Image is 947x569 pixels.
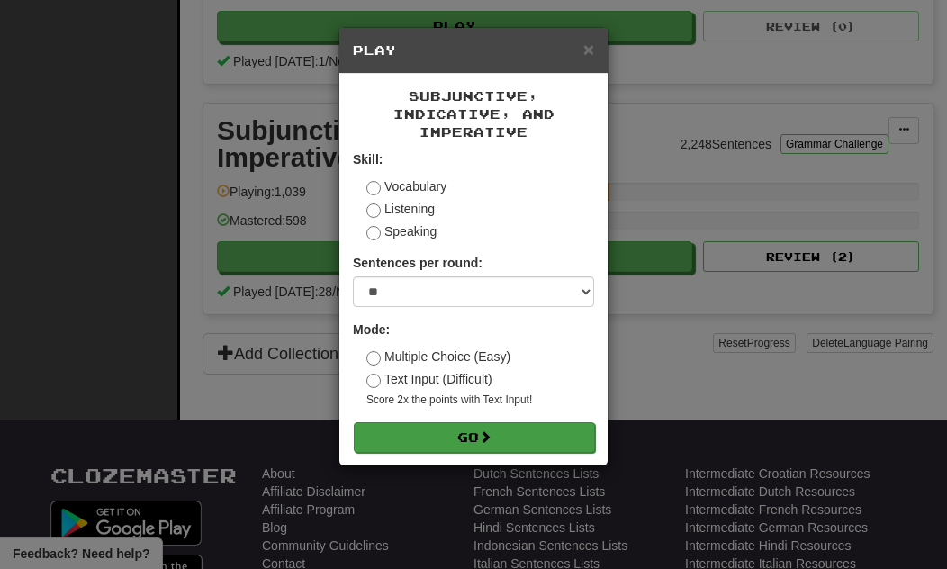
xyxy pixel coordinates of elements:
[353,152,383,167] strong: Skill:
[393,88,555,140] span: Subjunctive, Indicative, and Imperative
[366,370,492,388] label: Text Input (Difficult)
[366,200,435,218] label: Listening
[366,181,381,195] input: Vocabulary
[354,422,595,453] button: Go
[583,40,594,59] button: Close
[366,177,446,195] label: Vocabulary
[366,203,381,218] input: Listening
[583,39,594,59] span: ×
[366,374,381,388] input: Text Input (Difficult)
[366,226,381,240] input: Speaking
[353,254,483,272] label: Sentences per round:
[353,322,390,337] strong: Mode:
[353,41,594,59] h5: Play
[366,351,381,366] input: Multiple Choice (Easy)
[366,393,594,408] small: Score 2x the points with Text Input !
[366,222,437,240] label: Speaking
[366,348,510,366] label: Multiple Choice (Easy)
